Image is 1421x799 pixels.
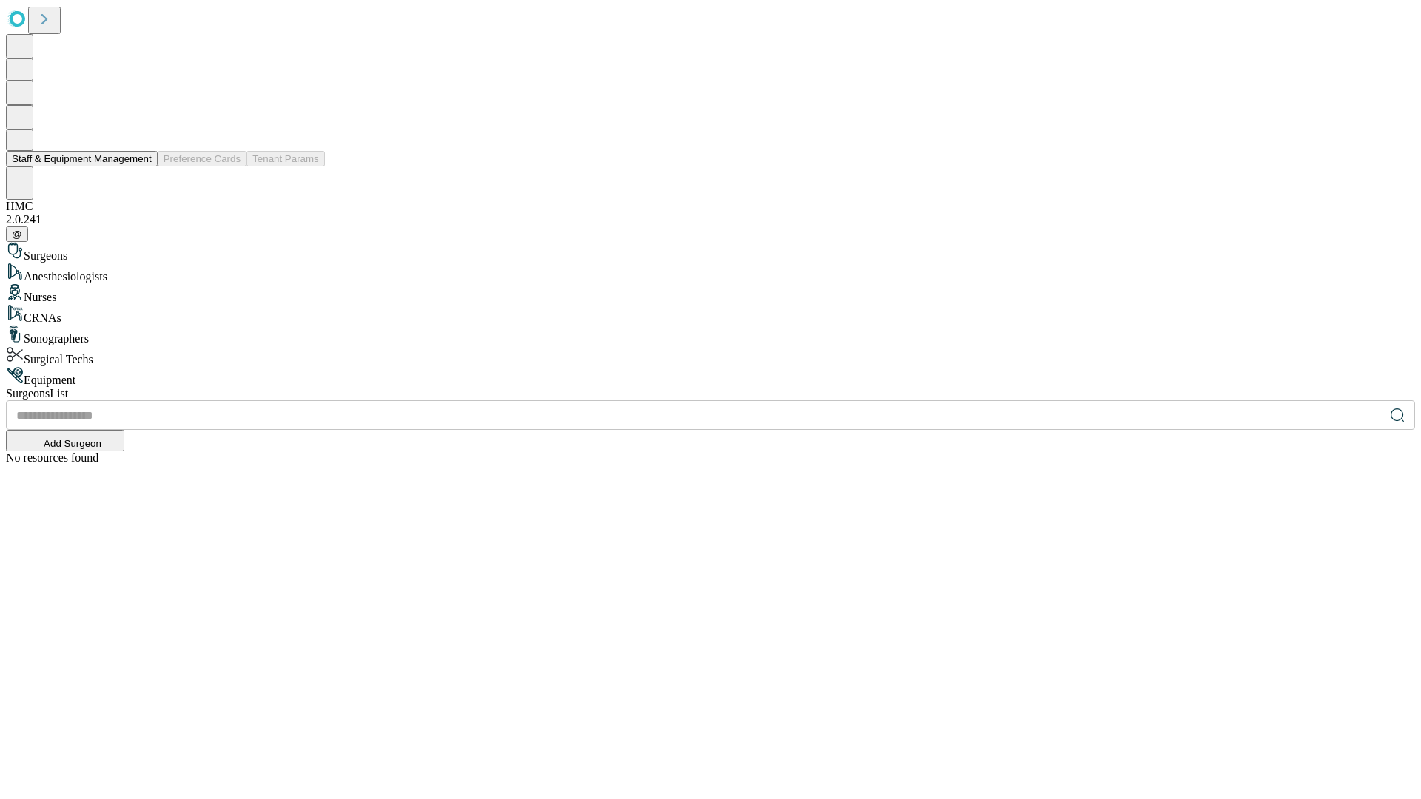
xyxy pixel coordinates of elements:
[6,387,1415,400] div: Surgeons List
[6,226,28,242] button: @
[6,200,1415,213] div: HMC
[6,345,1415,366] div: Surgical Techs
[6,451,1415,465] div: No resources found
[6,325,1415,345] div: Sonographers
[6,151,158,166] button: Staff & Equipment Management
[246,151,325,166] button: Tenant Params
[6,213,1415,226] div: 2.0.241
[6,263,1415,283] div: Anesthesiologists
[6,366,1415,387] div: Equipment
[158,151,246,166] button: Preference Cards
[6,430,124,451] button: Add Surgeon
[12,229,22,240] span: @
[6,304,1415,325] div: CRNAs
[6,283,1415,304] div: Nurses
[6,242,1415,263] div: Surgeons
[44,438,101,449] span: Add Surgeon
